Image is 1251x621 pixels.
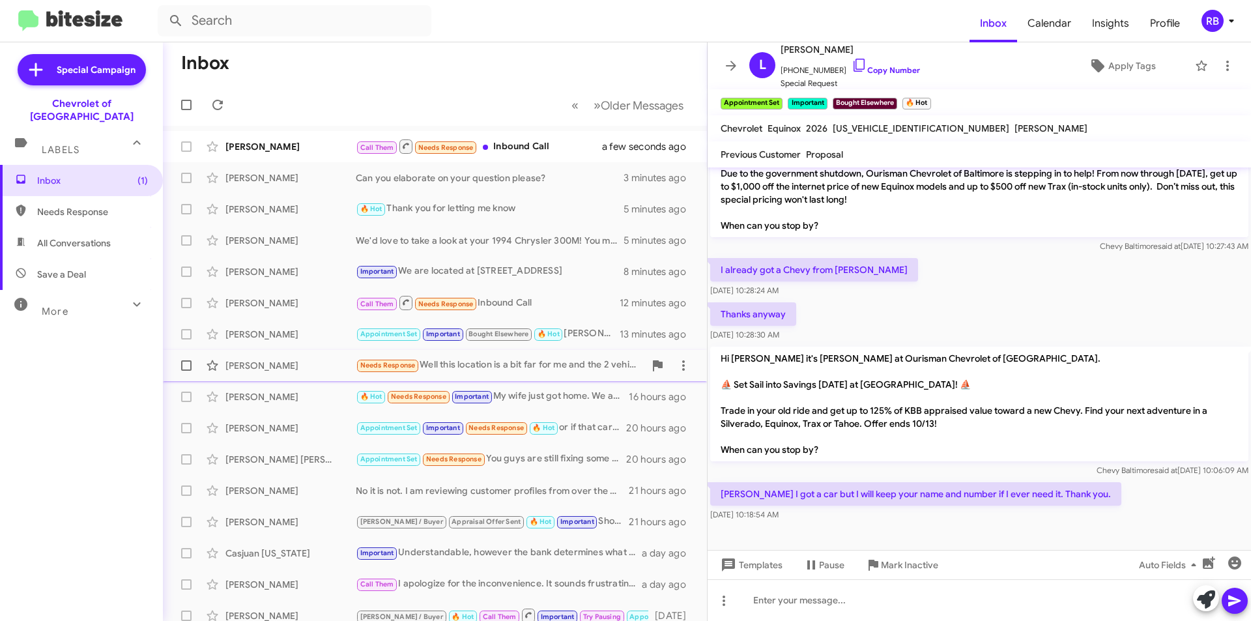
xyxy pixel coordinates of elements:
[356,326,620,341] div: [PERSON_NAME] I got a car but I will keep your name and number if I ever need it. Thank you.
[360,330,418,338] span: Appointment Set
[532,424,554,432] span: 🔥 Hot
[356,545,642,560] div: Understandable, however the bank determines what the down payment would be. Would you happen to h...
[629,390,697,403] div: 16 hours ago
[360,517,443,526] span: [PERSON_NAME] / Buyer
[710,510,779,519] span: [DATE] 10:18:54 AM
[1014,123,1087,134] span: [PERSON_NAME]
[708,553,793,577] button: Templates
[1055,54,1188,78] button: Apply Tags
[1108,54,1156,78] span: Apply Tags
[455,392,489,401] span: Important
[391,392,446,401] span: Needs Response
[806,149,843,160] span: Proposal
[833,98,897,109] small: Bought Elsewhere
[1097,465,1248,475] span: Chevy Baltimore [DATE] 10:06:09 AM
[360,143,394,152] span: Call Them
[181,53,229,74] h1: Inbox
[356,358,644,373] div: Well this location is a bit far for me and the 2 vehicles I reached out about are out on loan
[137,174,148,187] span: (1)
[360,549,394,557] span: Important
[468,424,524,432] span: Needs Response
[629,613,687,621] span: Appointment Set
[530,517,552,526] span: 🔥 Hot
[806,123,827,134] span: 2026
[356,295,620,311] div: Inbound Call
[1140,5,1190,42] a: Profile
[781,57,920,77] span: [PHONE_NUMBER]
[710,285,779,295] span: [DATE] 10:28:24 AM
[360,392,382,401] span: 🔥 Hot
[356,452,626,467] div: You guys are still fixing some stuff on the truck because we got out there and there was still st...
[1190,10,1237,32] button: RB
[360,580,394,588] span: Call Them
[833,123,1009,134] span: [US_VEHICLE_IDENTIFICATION_NUMBER]
[564,92,586,119] button: Previous
[225,359,356,372] div: [PERSON_NAME]
[356,420,626,435] div: or if that car is very expensive, my friend
[356,389,629,404] div: My wife just got home. We are on our way
[1017,5,1082,42] a: Calendar
[225,140,356,153] div: [PERSON_NAME]
[855,553,949,577] button: Mark Inactive
[1100,241,1248,251] span: Chevy Baltimore [DATE] 10:27:43 AM
[721,98,783,109] small: Appointment Set
[483,613,517,621] span: Call Them
[57,63,136,76] span: Special Campaign
[721,123,762,134] span: Chevrolet
[710,347,1248,461] p: Hi [PERSON_NAME] it's [PERSON_NAME] at Ourisman Chevrolet of [GEOGRAPHIC_DATA]. ⛵ Set Sail into S...
[225,547,356,560] div: Casjuan [US_STATE]
[781,77,920,90] span: Special Request
[1158,241,1181,251] span: said at
[571,97,579,113] span: «
[852,65,920,75] a: Copy Number
[718,553,783,577] span: Templates
[360,205,382,213] span: 🔥 Hot
[225,203,356,216] div: [PERSON_NAME]
[356,171,624,184] div: Can you elaborate on your question please?
[629,484,697,497] div: 21 hours ago
[225,422,356,435] div: [PERSON_NAME]
[759,55,766,76] span: L
[710,330,779,339] span: [DATE] 10:28:30 AM
[881,553,938,577] span: Mark Inactive
[225,265,356,278] div: [PERSON_NAME]
[225,234,356,247] div: [PERSON_NAME]
[426,424,460,432] span: Important
[18,54,146,85] a: Special Campaign
[42,144,79,156] span: Labels
[970,5,1017,42] span: Inbox
[426,330,460,338] span: Important
[594,97,601,113] span: »
[37,205,148,218] span: Needs Response
[158,5,431,36] input: Search
[37,174,148,187] span: Inbox
[1082,5,1140,42] a: Insights
[225,171,356,184] div: [PERSON_NAME]
[225,515,356,528] div: [PERSON_NAME]
[225,578,356,591] div: [PERSON_NAME]
[360,267,394,276] span: Important
[620,328,697,341] div: 13 minutes ago
[721,149,801,160] span: Previous Customer
[793,553,855,577] button: Pause
[629,515,697,528] div: 21 hours ago
[225,390,356,403] div: [PERSON_NAME]
[1129,553,1212,577] button: Auto Fields
[642,547,697,560] div: a day ago
[583,613,621,621] span: Try Pausing
[710,136,1248,237] p: Hi [PERSON_NAME] it's [PERSON_NAME] at Ourisman Chevrolet of [GEOGRAPHIC_DATA]. Due to the govern...
[624,171,697,184] div: 3 minutes ago
[225,328,356,341] div: [PERSON_NAME]
[902,98,930,109] small: 🔥 Hot
[37,237,111,250] span: All Conversations
[360,455,418,463] span: Appointment Set
[452,613,474,621] span: 🔥 Hot
[624,234,697,247] div: 5 minutes ago
[360,424,418,432] span: Appointment Set
[1139,553,1201,577] span: Auto Fields
[601,98,683,113] span: Older Messages
[781,42,920,57] span: [PERSON_NAME]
